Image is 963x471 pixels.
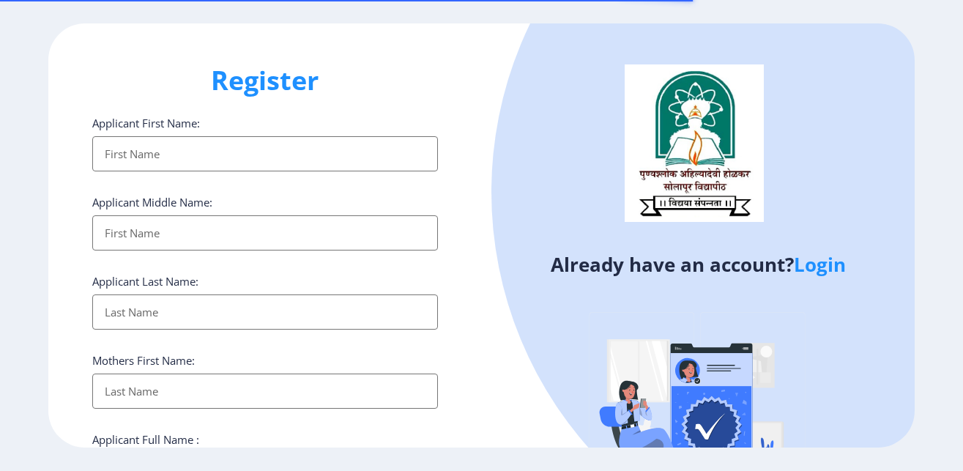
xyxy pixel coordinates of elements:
[92,353,195,368] label: Mothers First Name:
[92,63,438,98] h1: Register
[92,215,438,251] input: First Name
[92,116,200,130] label: Applicant First Name:
[92,294,438,330] input: Last Name
[92,195,212,209] label: Applicant Middle Name:
[92,374,438,409] input: Last Name
[92,274,198,289] label: Applicant Last Name:
[625,64,764,221] img: logo
[92,136,438,171] input: First Name
[92,432,199,461] label: Applicant Full Name : (As on marksheet)
[493,253,904,276] h4: Already have an account?
[794,251,846,278] a: Login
